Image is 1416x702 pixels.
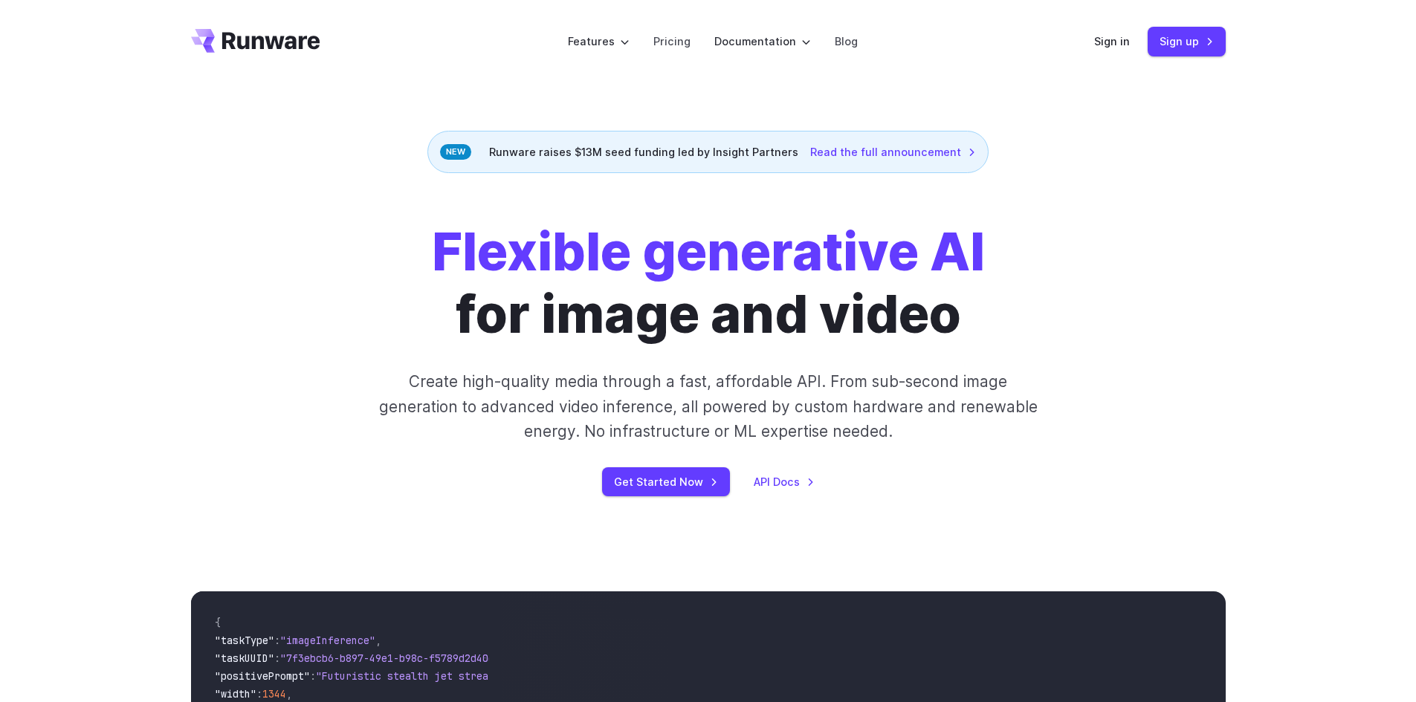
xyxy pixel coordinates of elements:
span: : [274,634,280,647]
h1: for image and video [432,221,985,345]
span: "Futuristic stealth jet streaking through a neon-lit cityscape with glowing purple exhaust" [316,669,857,683]
span: , [286,687,292,701]
p: Create high-quality media through a fast, affordable API. From sub-second image generation to adv... [377,369,1039,443]
a: Get Started Now [602,467,730,496]
a: Blog [835,33,858,50]
span: "positivePrompt" [215,669,310,683]
span: { [215,616,221,629]
a: Go to / [191,29,320,53]
a: Read the full announcement [810,143,976,160]
span: : [310,669,316,683]
span: 1344 [262,687,286,701]
span: "width" [215,687,256,701]
a: Pricing [653,33,691,50]
label: Features [568,33,630,50]
span: "taskType" [215,634,274,647]
strong: Flexible generative AI [432,220,985,283]
a: Sign in [1094,33,1130,50]
span: "7f3ebcb6-b897-49e1-b98c-f5789d2d40d7" [280,651,506,665]
a: Sign up [1148,27,1226,56]
span: "imageInference" [280,634,375,647]
span: : [256,687,262,701]
a: API Docs [754,473,815,490]
span: , [375,634,381,647]
span: : [274,651,280,665]
div: Runware raises $13M seed funding led by Insight Partners [427,131,989,173]
span: "taskUUID" [215,651,274,665]
label: Documentation [714,33,811,50]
